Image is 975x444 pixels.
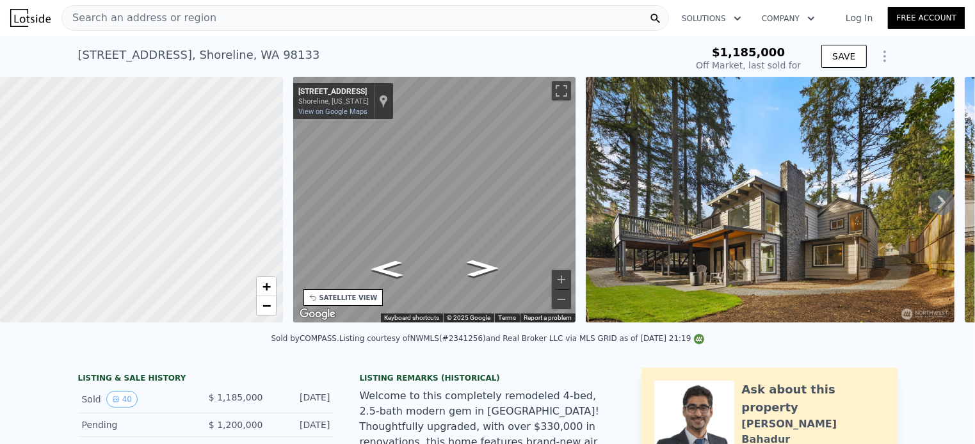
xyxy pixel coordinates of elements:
span: − [262,297,270,313]
span: $ 1,200,000 [209,420,263,430]
div: Street View [293,77,576,322]
img: Lotside [10,9,51,27]
a: Zoom in [257,277,276,296]
div: Listing Remarks (Historical) [360,373,616,383]
span: $1,185,000 [712,45,785,59]
button: Zoom in [552,270,571,289]
a: Free Account [888,7,965,29]
path: Go East, N 152nd St [357,257,417,281]
span: + [262,278,270,294]
div: LISTING & SALE HISTORY [78,373,334,386]
div: [DATE] [273,418,330,431]
button: Keyboard shortcuts [384,313,439,322]
div: Listing courtesy of NWMLS (#2341256) and Real Broker LLC via MLS GRID as of [DATE] 21:19 [339,334,704,343]
div: Sold [82,391,196,408]
button: Solutions [672,7,752,30]
div: Pending [82,418,196,431]
button: Show Options [872,44,898,69]
a: Zoom out [257,296,276,315]
span: Search an address or region [62,10,216,26]
a: Terms (opens in new tab) [498,314,516,321]
div: SATELLITE VIEW [319,293,378,303]
button: Company [752,7,825,30]
a: Log In [830,12,888,24]
div: Sold by COMPASS . [271,334,339,343]
path: Go West, N 152nd St [453,256,512,281]
button: View historical data [106,391,138,408]
a: Show location on map [379,94,388,108]
button: Zoom out [552,290,571,309]
div: Map [293,77,576,322]
div: Shoreline, [US_STATE] [298,97,369,106]
div: [STREET_ADDRESS] [298,87,369,97]
div: Off Market, last sold for [696,59,801,72]
button: Toggle fullscreen view [552,81,571,100]
img: Google [296,306,339,322]
a: Report a problem [524,314,572,321]
div: [STREET_ADDRESS] , Shoreline , WA 98133 [78,46,320,64]
a: View on Google Maps [298,107,367,116]
img: NWMLS Logo [694,334,704,344]
span: © 2025 Google [447,314,490,321]
button: SAVE [821,45,866,68]
div: Ask about this property [742,381,885,416]
div: [DATE] [273,391,330,408]
span: $ 1,185,000 [209,392,263,402]
img: Sale: 149606495 Parcel: 98326972 [586,77,955,322]
a: Open this area in Google Maps (opens a new window) [296,306,339,322]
